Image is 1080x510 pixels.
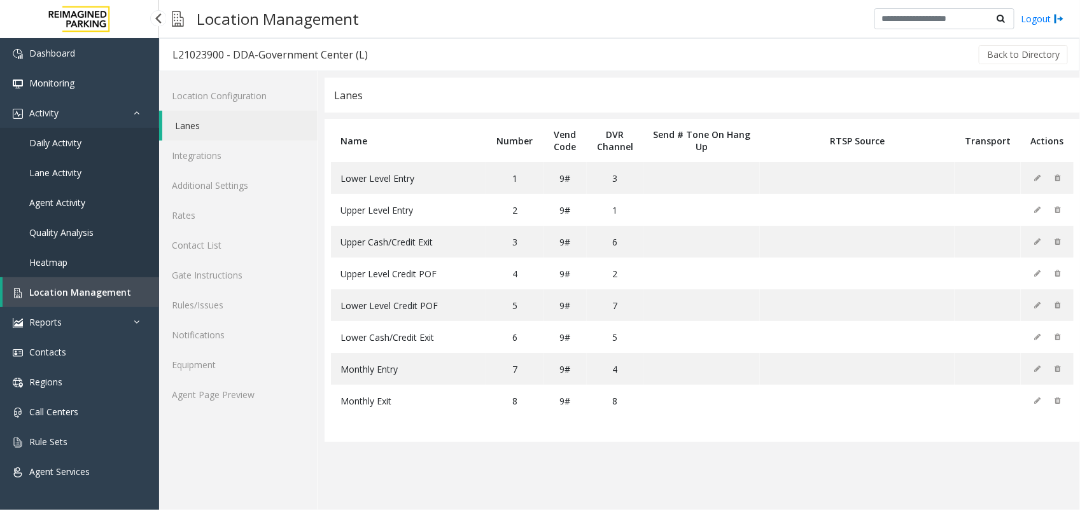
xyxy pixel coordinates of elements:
td: 8 [587,385,644,417]
td: 9# [544,162,587,194]
span: Regions [29,376,62,388]
img: pageIcon [172,3,184,34]
span: Lower Level Entry [340,172,414,184]
a: Rates [159,200,318,230]
th: Actions [1021,119,1074,162]
span: Lane Activity [29,167,81,179]
td: 9# [544,353,587,385]
th: Name [331,119,486,162]
td: 2 [587,258,644,289]
img: 'icon' [13,438,23,448]
a: Location Configuration [159,81,318,111]
th: Vend Code [544,119,587,162]
td: 1 [486,162,544,194]
a: Location Management [3,277,159,307]
th: RTSP Source [760,119,954,162]
img: 'icon' [13,49,23,59]
th: Transport [955,119,1021,162]
td: 6 [486,321,544,353]
td: 9# [544,258,587,289]
span: Location Management [29,286,131,298]
button: Back to Directory [979,45,1068,64]
td: 3 [486,226,544,258]
span: Dashboard [29,47,75,59]
span: Monthly Entry [340,363,398,375]
td: 7 [486,353,544,385]
td: 7 [587,289,644,321]
td: 2 [486,194,544,226]
a: Gate Instructions [159,260,318,290]
td: 6 [587,226,644,258]
span: Lower Cash/Credit Exit [340,331,434,343]
span: Daily Activity [29,137,81,149]
td: 5 [486,289,544,321]
a: Contact List [159,230,318,260]
a: Notifications [159,320,318,350]
div: L21023900 - DDA-Government Center (L) [172,46,368,63]
th: Number [486,119,544,162]
a: Lanes [162,111,318,141]
a: Equipment [159,350,318,380]
td: 3 [587,162,644,194]
span: Heatmap [29,256,67,268]
th: Send # Tone On Hang Up [643,119,760,162]
img: 'icon' [13,378,23,388]
img: 'icon' [13,318,23,328]
span: Lower Level Credit POF [340,300,438,312]
span: Upper Level Entry [340,204,413,216]
h3: Location Management [190,3,365,34]
span: Monitoring [29,77,74,89]
span: Agent Activity [29,196,85,209]
td: 4 [587,353,644,385]
td: 9# [544,289,587,321]
img: 'icon' [13,288,23,298]
span: Reports [29,316,62,328]
a: Logout [1021,12,1064,25]
td: 9# [544,385,587,417]
a: Additional Settings [159,170,318,200]
span: Call Centers [29,406,78,418]
td: 1 [587,194,644,226]
div: Lanes [334,87,363,104]
td: 9# [544,194,587,226]
span: Upper Level Credit POF [340,268,437,280]
th: DVR Channel [587,119,644,162]
img: 'icon' [13,408,23,418]
a: Rules/Issues [159,290,318,320]
img: 'icon' [13,109,23,119]
a: Agent Page Preview [159,380,318,410]
span: Activity [29,107,59,119]
img: 'icon' [13,467,23,478]
span: Quality Analysis [29,226,94,238]
td: 4 [486,258,544,289]
img: logout [1054,12,1064,25]
img: 'icon' [13,348,23,358]
td: 5 [587,321,644,353]
td: 9# [544,226,587,258]
span: Upper Cash/Credit Exit [340,236,433,248]
span: Rule Sets [29,436,67,448]
td: 9# [544,321,587,353]
span: Contacts [29,346,66,358]
img: 'icon' [13,79,23,89]
td: 8 [486,385,544,417]
span: Monthly Exit [340,395,391,407]
span: Agent Services [29,465,90,478]
a: Integrations [159,141,318,170]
